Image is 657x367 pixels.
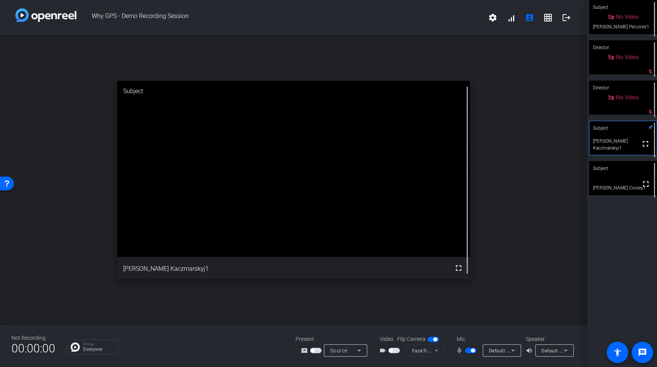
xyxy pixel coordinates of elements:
[71,342,80,352] img: Chat Icon
[301,346,310,355] mat-icon: screen_share_outline
[502,8,520,27] button: signal_cellular_alt
[379,346,388,355] mat-icon: videocam_outline
[589,81,657,95] div: Director
[83,342,114,346] p: Group
[489,347,588,354] span: Default - MacBook Pro Microphone (Built-in)
[589,121,657,135] div: Subject
[543,13,553,22] mat-icon: grid_on
[449,335,526,343] div: Mic
[456,346,465,355] mat-icon: mic_none
[526,335,572,343] div: Speaker
[526,346,535,355] mat-icon: volume_up
[83,347,114,352] p: Everyone
[454,263,463,273] mat-icon: fullscreen
[589,161,657,176] div: Subject
[76,8,484,27] span: Why GPS - Demo Recording Session
[488,13,497,22] mat-icon: settings
[562,13,571,22] mat-icon: logout
[295,335,372,343] div: Present
[613,348,622,357] mat-icon: accessibility
[638,348,647,357] mat-icon: message
[541,347,634,354] span: Default - MacBook Pro Speakers (Built-in)
[525,13,534,22] mat-icon: account_box
[641,139,650,148] mat-icon: fullscreen
[12,334,55,342] div: Not Recording
[616,94,639,101] span: No Video
[330,347,348,354] span: Source
[15,8,76,22] img: white-gradient.svg
[380,335,393,343] span: Video
[397,335,426,343] span: Flip Camera
[12,339,55,358] span: 00:00:00
[616,54,639,61] span: No Video
[616,13,639,20] span: No Video
[641,179,650,189] mat-icon: fullscreen
[117,81,470,102] div: Subject
[589,40,657,55] div: Director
